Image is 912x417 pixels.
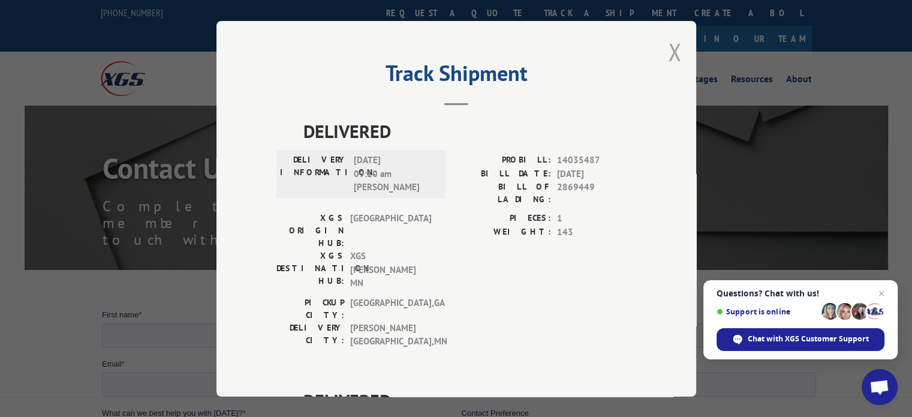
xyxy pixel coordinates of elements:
[557,154,636,167] span: 14035487
[303,118,636,145] span: DELIVERED
[717,307,817,316] span: Support is online
[668,36,681,68] button: Close modal
[350,212,431,250] span: [GEOGRAPHIC_DATA]
[363,134,371,142] input: Contact by Phone
[456,167,551,181] label: BILL DATE:
[276,65,636,88] h2: Track Shipment
[363,118,371,126] input: Contact by Email
[280,154,348,194] label: DELIVERY INFORMATION:
[717,328,884,351] div: Chat with XGS Customer Support
[354,154,435,194] span: [DATE] 09:10 am [PERSON_NAME]
[360,100,427,109] span: Contact Preference
[374,119,432,128] span: Contact by Email
[350,296,431,321] span: [GEOGRAPHIC_DATA] , GA
[557,225,636,239] span: 143
[360,50,411,59] span: Phone number
[557,167,636,181] span: [DATE]
[276,296,344,321] label: PICKUP CITY:
[350,250,431,290] span: XGS [PERSON_NAME] MN
[276,250,344,290] label: XGS DESTINATION HUB:
[350,321,431,348] span: [PERSON_NAME][GEOGRAPHIC_DATA] , MN
[557,212,636,226] span: 1
[276,212,344,250] label: XGS ORIGIN HUB:
[276,321,344,348] label: DELIVERY CITY:
[862,369,898,405] div: Open chat
[748,334,869,344] span: Chat with XGS Customer Support
[874,286,889,301] span: Close chat
[303,386,636,413] span: DELIVERED
[456,225,551,239] label: WEIGHT:
[374,135,435,144] span: Contact by Phone
[360,1,396,10] span: Last name
[456,212,551,226] label: PIECES:
[557,181,636,206] span: 2869449
[456,181,551,206] label: BILL OF LADING:
[717,289,884,298] span: Questions? Chat with us!
[456,154,551,167] label: PROBILL:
